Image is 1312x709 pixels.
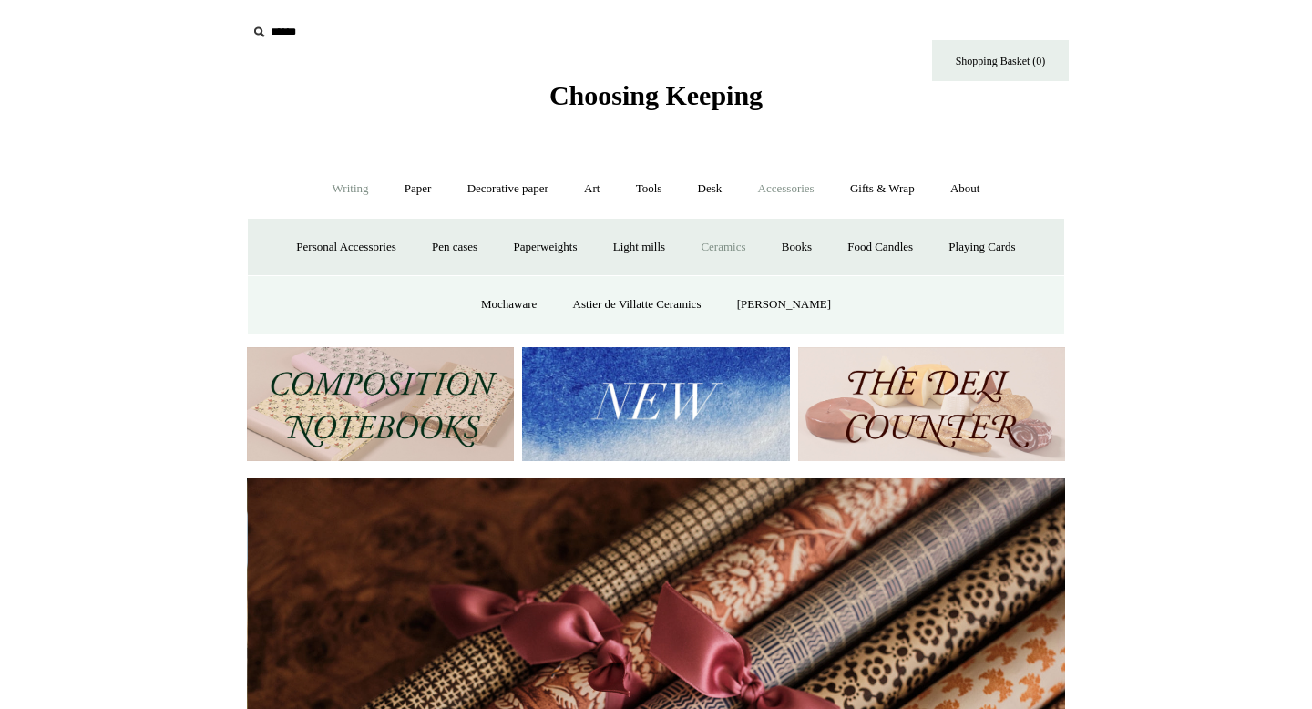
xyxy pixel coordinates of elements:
a: Mochaware [465,281,553,329]
span: Choosing Keeping [549,80,763,110]
a: Gifts & Wrap [834,165,931,213]
a: Decorative paper [451,165,565,213]
a: Ceramics [684,223,762,272]
img: New.jpg__PID:f73bdf93-380a-4a35-bcfe-7823039498e1 [522,347,789,461]
a: [PERSON_NAME] [721,281,847,329]
a: Personal Accessories [280,223,412,272]
a: Food Candles [831,223,929,272]
a: Pen cases [415,223,494,272]
a: Tools [620,165,679,213]
a: Shopping Basket (0) [932,40,1069,81]
img: The Deli Counter [798,347,1065,461]
img: 202302 Composition ledgers.jpg__PID:69722ee6-fa44-49dd-a067-31375e5d54ec [247,347,514,461]
a: Paper [388,165,448,213]
a: Books [765,223,828,272]
a: Playing Cards [932,223,1031,272]
a: Accessories [742,165,831,213]
a: Art [568,165,616,213]
a: Astier de Villatte Ceramics [557,281,718,329]
a: Choosing Keeping [549,95,763,108]
a: About [934,165,997,213]
a: Writing [316,165,385,213]
a: Paperweights [497,223,593,272]
a: Desk [682,165,739,213]
a: Light mills [597,223,682,272]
